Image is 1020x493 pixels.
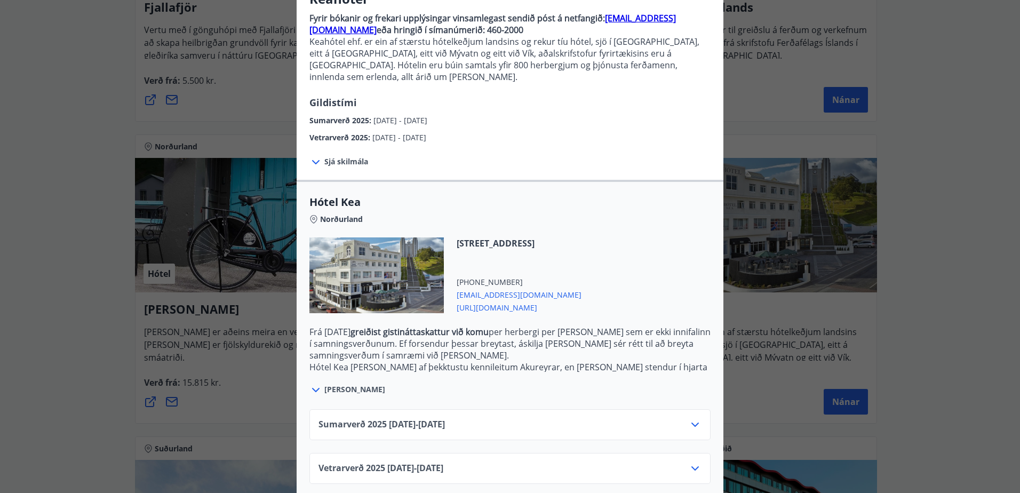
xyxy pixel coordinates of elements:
[320,214,363,225] span: Norðurland
[457,288,581,300] span: [EMAIL_ADDRESS][DOMAIN_NAME]
[309,115,373,125] span: Sumarverð 2025 :
[324,384,385,395] span: [PERSON_NAME]
[309,12,676,36] a: [EMAIL_ADDRESS][DOMAIN_NAME]
[457,237,581,249] span: [STREET_ADDRESS]
[309,96,357,109] span: Gildistími
[309,36,711,83] p: Keahótel ehf. er ein af stærstu hótelkeðjum landsins og rekur tíu hótel, sjö í [GEOGRAPHIC_DATA],...
[377,24,523,36] strong: eða hringið í símanúmerið: 460-2000
[457,277,581,288] span: [PHONE_NUMBER]
[324,156,368,167] span: Sjá skilmála
[350,326,489,338] strong: greiðist gistináttaskattur við komu
[457,300,581,313] span: [URL][DOMAIN_NAME]
[372,132,426,142] span: [DATE] - [DATE]
[373,115,427,125] span: [DATE] - [DATE]
[309,12,605,24] strong: Fyrir bókanir og frekari upplýsingar vinsamlegast sendið póst á netfangið:
[309,361,711,408] p: Hótel Kea [PERSON_NAME] af þekktustu kennileitum Akureyrar, en [PERSON_NAME] stendur í hjarta mið...
[309,326,711,361] p: Frá [DATE] per herbergi per [PERSON_NAME] sem er ekki innifalinn í samningsverðunum. Ef forsendur...
[309,195,711,210] span: Hótel Kea
[309,132,372,142] span: Vetrarverð 2025 :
